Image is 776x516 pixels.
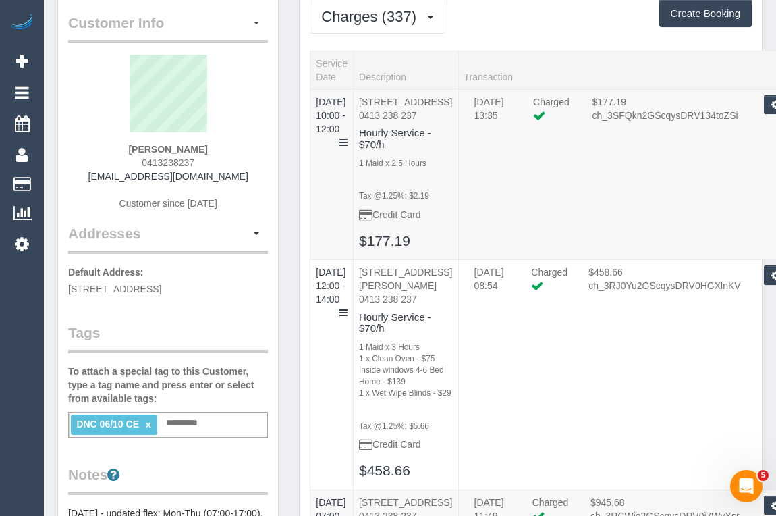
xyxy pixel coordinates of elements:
[359,365,452,388] div: Inside windows 4-6 Bed Home - $139
[310,260,354,490] td: Service Date
[354,51,458,89] th: Description
[145,419,151,431] a: ×
[359,312,452,334] h4: Hourly Service - $70/h
[68,465,268,495] legend: Notes
[68,284,161,294] span: [STREET_ADDRESS]
[359,95,452,122] p: [STREET_ADDRESS] 0413 238 237
[523,95,582,136] td: Charge Label
[464,265,522,306] td: Charged Date
[359,265,452,306] p: [STREET_ADDRESS][PERSON_NAME] 0413 238 237
[354,89,458,260] td: Description
[359,128,452,150] h4: Hourly Service - $70/h
[359,438,452,451] p: Credit Card
[359,342,420,352] small: 1 Maid x 3 Hours
[359,208,452,222] p: Credit Card
[8,14,35,32] img: Automaid Logo
[68,265,144,279] label: Default Address:
[359,353,452,365] div: 1 x Clean Oven - $75
[359,233,410,249] a: $177.19
[359,463,410,478] a: $458.66
[354,260,458,490] td: Description
[582,95,750,136] td: Charge Amount, Transaction Id
[119,198,217,209] span: Customer since [DATE]
[142,157,194,168] span: 0413238237
[310,89,354,260] td: Service Date
[730,470,763,502] iframe: Intercom live chat
[321,8,423,25] span: Charges (337)
[68,13,268,43] legend: Customer Info
[758,470,769,481] span: 5
[88,171,248,182] a: [EMAIL_ADDRESS][DOMAIN_NAME]
[464,95,524,136] td: Charged Date
[359,191,429,201] small: Tax @1.25%: $2.19
[521,265,578,306] td: Charge Label
[76,419,139,430] span: DNC 06/10 CE
[359,421,429,431] small: Tax @1.25%: $5.66
[68,365,268,405] label: To attach a special tag to this Customer, type a tag name and press enter or select from availabl...
[578,265,751,306] td: Charge Amount, Transaction Id
[310,51,354,89] th: Service Date
[68,323,268,353] legend: Tags
[359,388,452,399] div: 1 x Wet Wipe Blinds - $29
[316,97,345,134] a: [DATE] 10:00 - 12:00
[128,144,207,155] strong: [PERSON_NAME]
[359,159,426,168] small: 1 Maid x 2.5 Hours
[316,267,345,305] a: [DATE] 12:00 - 14:00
